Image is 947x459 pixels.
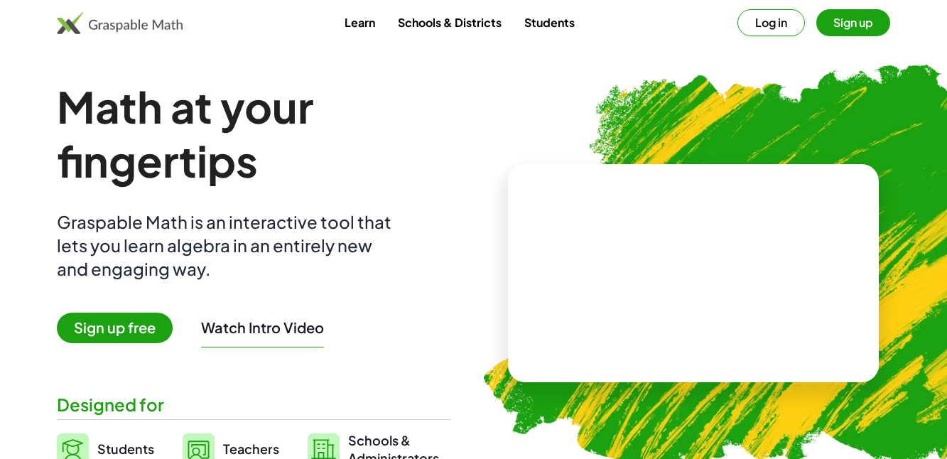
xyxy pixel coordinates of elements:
button: Sign up [816,9,890,36]
span: Students [97,441,154,457]
div: Graspable Math is an interactive tool that lets you learn algebra in an entirely new and engaging... [57,210,398,281]
video: What is this? This is dynamic math notation. Dynamic math notation plays a central role in how Gr... [587,220,800,326]
button: Watch Intro Video [201,318,324,337]
span: Sign up free [57,313,173,343]
a: Learn [333,9,386,36]
div: Designed for [57,393,451,416]
h1: Math at your fingertips [57,80,451,188]
a: Students [513,9,586,36]
button: Log in [737,9,805,36]
span: Teachers [223,441,279,457]
a: Schools & Districts [386,9,513,36]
